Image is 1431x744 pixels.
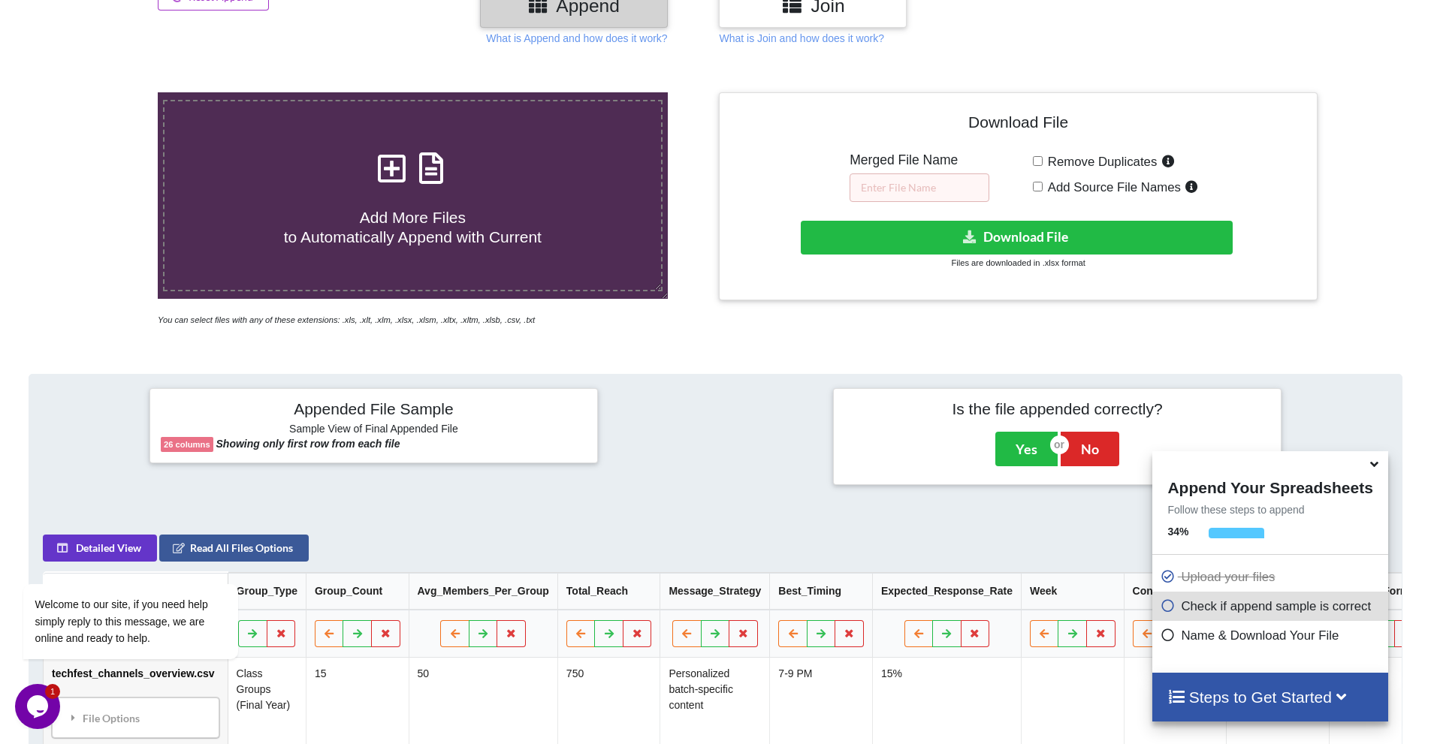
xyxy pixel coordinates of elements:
[1043,155,1158,169] span: Remove Duplicates
[1160,597,1384,616] p: Check if append sample is correct
[770,573,873,610] th: Best_Timing
[1152,502,1387,517] p: Follow these steps to append
[1160,626,1384,645] p: Name & Download Your File
[660,573,770,610] th: Message_Strategy
[850,152,989,168] h5: Merged File Name
[730,104,1306,146] h4: Download File
[164,440,210,449] b: 26 columns
[284,209,542,245] span: Add More Files to Automatically Append with Current
[1167,688,1372,706] h4: Steps to Get Started
[158,315,535,324] i: You can select files with any of these extensions: .xls, .xlt, .xlm, .xlsx, .xlsm, .xltx, .xltm, ...
[872,573,1021,610] th: Expected_Response_Rate
[15,684,63,729] iframe: chat widget
[1043,180,1181,194] span: Add Source File Names
[844,399,1270,418] h4: Is the file appended correctly?
[216,438,400,450] b: Showing only first row from each file
[306,573,409,610] th: Group_Count
[557,573,660,610] th: Total_Reach
[409,573,557,610] th: Avg_Members_Per_Group
[15,448,285,676] iframe: chat widget
[951,258,1085,267] small: Files are downloaded in .xlsx format
[1124,573,1227,610] th: Content_Type
[850,173,989,202] input: Enter File Name
[801,221,1233,255] button: Download File
[1061,432,1119,466] button: No
[161,399,587,420] h4: Appended File Sample
[995,432,1058,466] button: Yes
[486,31,667,46] p: What is Append and how does it work?
[1021,573,1124,610] th: Week
[56,702,215,733] div: File Options
[161,423,587,438] h6: Sample View of Final Appended File
[1152,474,1387,497] h4: Append Your Spreadsheets
[1167,526,1188,538] b: 34 %
[719,31,883,46] p: What is Join and how does it work?
[1160,568,1384,586] p: Upload your files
